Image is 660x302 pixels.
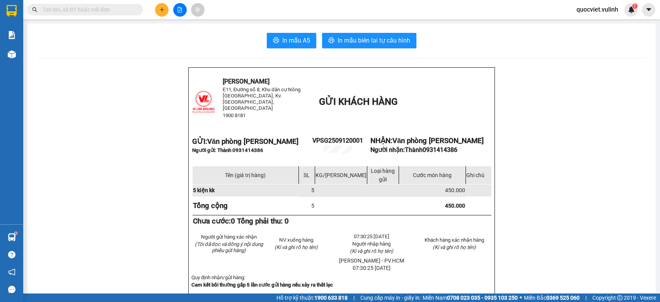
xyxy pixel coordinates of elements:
button: plus [155,3,169,17]
span: 450.000 [445,203,465,209]
span: (Kí và ghi rõ họ tên) [433,244,476,250]
span: [PERSON_NAME] [223,78,269,85]
td: Ghi chú [466,166,491,184]
img: icon-new-feature [628,6,635,13]
span: (Kí và ghi rõ họ tên) [275,244,318,250]
span: 0 Tổng phải thu: 0 [231,217,289,225]
span: In mẫu biên lai tự cấu hình [338,36,410,45]
button: aim [191,3,205,17]
span: printer [273,37,279,44]
span: | [353,293,355,302]
span: plus [159,7,165,12]
span: Miền Bắc [524,293,580,302]
span: message [8,286,15,293]
img: solution-icon [8,31,16,39]
span: (Kí và ghi rõ họ tên) [350,248,393,254]
button: printerIn mẫu biên lai tự cấu hình [322,33,416,48]
span: Thành [405,146,457,154]
td: KG/[PERSON_NAME] [315,166,367,184]
strong: Cam kết bồi thường gấp 5 lần cước gửi hàng nếu xảy ra thất lạc [191,282,333,288]
strong: Chưa cước: [193,217,289,225]
span: Cung cấp máy in - giấy in: [360,293,421,302]
span: 5 kiện kk [193,187,215,193]
td: SL [298,166,315,184]
span: Người gửi hàng xác nhận [201,234,257,240]
span: In mẫu A5 [282,36,310,45]
em: (Tôi đã đọc và đồng ý nội dung phiếu gửi hàng) [195,241,263,253]
span: 5 [311,203,314,209]
span: quocviet.vulinh [570,5,624,14]
span: question-circle [8,251,15,258]
span: aim [195,7,200,12]
span: 450.000 [445,187,465,193]
span: ⚪️ [520,296,522,299]
strong: Tổng cộng [193,201,228,210]
td: Tên (giá trị hàng) [192,166,298,184]
img: warehouse-icon [8,50,16,58]
span: VPSG2509120001 [312,137,363,144]
span: [PERSON_NAME] - PV.HCM [339,258,404,264]
img: warehouse-icon [8,233,16,241]
span: | [585,293,587,302]
span: 5 [311,187,314,193]
img: logo-vxr [7,5,17,17]
sup: 1 [15,232,17,234]
td: Cước món hàng [399,166,466,184]
span: Người gửi: Thành 0931414386 [192,147,263,153]
span: GỬI KHÁCH HÀNG [319,96,397,107]
span: Văn phòng [PERSON_NAME] [392,136,484,145]
span: notification [8,268,15,276]
strong: 1900 633 818 [314,295,348,301]
button: file-add [173,3,187,17]
span: file-add [177,7,182,12]
span: Miền Nam [423,293,518,302]
span: Văn phòng [PERSON_NAME] [207,137,298,146]
span: printer [328,37,334,44]
span: 1900 8181 [223,113,246,118]
strong: NHẬN: [370,136,484,145]
strong: Người nhận: [370,146,457,154]
input: Tìm tên, số ĐT hoặc mã đơn [43,5,134,14]
span: Khách hàng xác nhận hàng [425,237,484,243]
td: Loại hàng gửi [367,166,399,184]
sup: 1 [632,3,638,9]
strong: 0369 525 060 [546,295,580,301]
button: printerIn mẫu A5 [267,33,316,48]
span: search [32,7,38,12]
span: caret-down [645,6,652,13]
span: Quy định nhận/gửi hàng: [191,275,245,280]
span: E11, Đường số 8, Khu dân cư Nông [GEOGRAPHIC_DATA], Kv.[GEOGRAPHIC_DATA], [GEOGRAPHIC_DATA] [223,87,301,111]
span: 07:30:25 [DATE] [353,265,391,271]
button: caret-down [642,3,655,17]
span: copyright [617,295,622,300]
span: Hỗ trợ kỹ thuật: [276,293,348,302]
strong: GỬI: [192,137,298,146]
span: 0931414386 [423,146,457,154]
span: 1 [633,3,636,9]
span: Người nhập hàng [352,241,391,247]
img: logo [192,90,215,113]
span: NV xuống hàng [279,237,313,243]
span: 07:30:25 [DATE] [354,234,389,239]
strong: 0708 023 035 - 0935 103 250 [447,295,518,301]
